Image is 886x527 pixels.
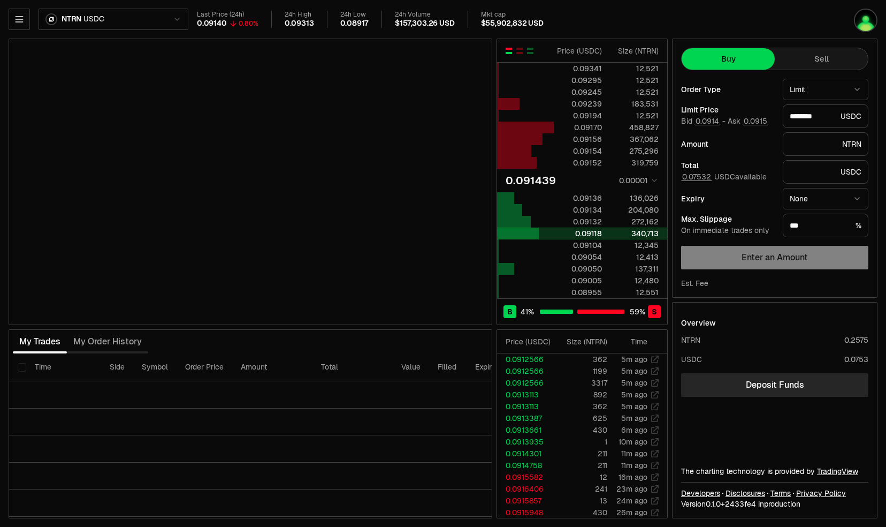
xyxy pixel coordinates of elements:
[554,134,602,145] div: 0.09156
[725,499,756,509] span: 2433fe4b4f3780576893ee9e941d06011a76ee7a
[506,173,556,188] div: 0.091439
[694,117,720,125] button: 0.0914
[681,162,774,169] div: Total
[497,448,555,460] td: 0.0914301
[681,499,868,509] div: Version 0.1.0 + in production
[630,306,645,317] span: 59 %
[621,366,647,376] time: 5m ago
[743,117,768,125] button: 0.0915
[554,216,602,227] div: 0.09132
[681,140,774,148] div: Amount
[555,507,608,518] td: 430
[621,449,647,458] time: 11m ago
[45,13,57,25] img: ntrn.png
[554,287,602,298] div: 0.08955
[285,11,314,19] div: 24h High
[611,287,659,298] div: 12,551
[393,353,429,381] th: Value
[554,157,602,168] div: 0.09152
[611,99,659,109] div: 183,531
[555,365,608,377] td: 1199
[775,48,868,70] button: Sell
[521,306,534,317] span: 41 %
[555,377,608,389] td: 3317
[621,461,647,470] time: 11m ago
[783,188,868,209] button: None
[285,19,314,28] div: 0.09313
[177,353,232,381] th: Order Price
[497,460,555,471] td: 0.0914758
[467,353,539,381] th: Expiry
[555,483,608,495] td: 241
[796,488,846,499] a: Privacy Policy
[652,306,657,317] span: S
[563,336,607,347] div: Size ( NTRN )
[844,335,868,345] div: 0.2575
[611,75,659,86] div: 12,521
[681,488,720,499] a: Developers
[621,355,647,364] time: 5m ago
[554,122,602,133] div: 0.09170
[681,215,774,223] div: Max. Slippage
[9,39,492,325] iframe: Financial Chart
[497,389,555,401] td: 0.0913113
[783,160,868,184] div: USDC
[481,11,544,19] div: Mkt cap
[681,106,774,114] div: Limit Price
[783,214,868,237] div: %
[783,79,868,100] button: Limit
[312,353,393,381] th: Total
[725,488,765,499] a: Disclosures
[197,11,258,19] div: Last Price (24h)
[506,336,554,347] div: Price ( USDC )
[844,354,868,365] div: 0.0753
[616,174,659,187] button: 0.00001
[133,353,177,381] th: Symbol
[554,205,602,215] div: 0.09134
[621,390,647,400] time: 5m ago
[554,263,602,274] div: 0.09050
[555,353,608,365] td: 362
[611,205,659,215] div: 204,080
[497,471,555,483] td: 0.0915582
[681,172,712,181] button: 0.07532
[497,495,555,507] td: 0.0915857
[555,424,608,436] td: 430
[554,46,602,56] div: Price ( USDC )
[728,117,768,126] span: Ask
[621,402,647,411] time: 5m ago
[555,389,608,401] td: 892
[554,110,602,121] div: 0.09194
[611,263,659,274] div: 137,311
[681,86,774,93] div: Order Type
[611,228,659,239] div: 340,713
[497,483,555,495] td: 0.0916406
[618,437,647,447] time: 10m ago
[611,275,659,286] div: 12,480
[554,75,602,86] div: 0.09295
[681,318,716,328] div: Overview
[526,47,534,55] button: Show Buy Orders Only
[554,99,602,109] div: 0.09239
[555,412,608,424] td: 625
[681,226,774,236] div: On immediate trades only
[555,401,608,412] td: 362
[554,228,602,239] div: 0.09118
[232,353,312,381] th: Amount
[616,508,647,517] time: 26m ago
[555,448,608,460] td: 211
[515,47,524,55] button: Show Sell Orders Only
[682,48,775,70] button: Buy
[497,365,555,377] td: 0.0912566
[497,436,555,448] td: 0.0913935
[611,193,659,204] div: 136,026
[611,252,659,262] div: 12,413
[497,353,555,365] td: 0.0912566
[611,134,659,145] div: 367,062
[26,353,101,381] th: Time
[611,63,659,74] div: 12,521
[497,507,555,518] td: 0.0915948
[481,19,544,28] div: $55,902,832 USD
[18,363,26,372] button: Select all
[616,496,647,506] time: 24m ago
